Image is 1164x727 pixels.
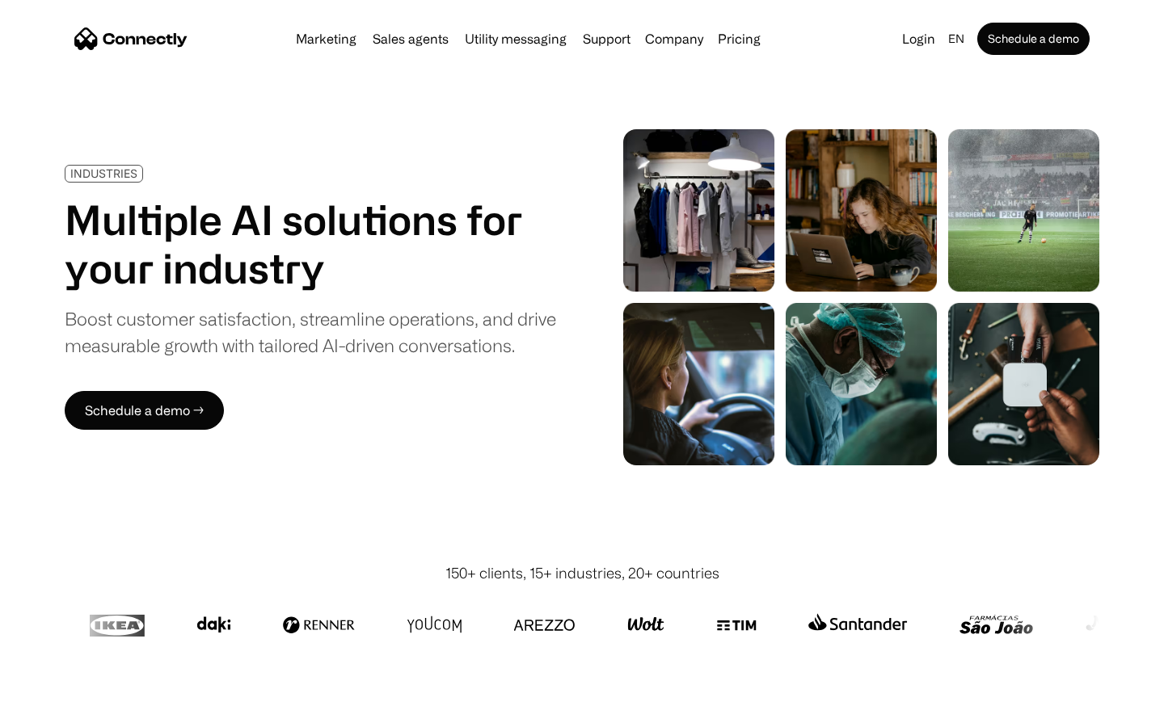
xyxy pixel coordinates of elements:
ul: Language list [32,699,97,721]
a: Support [576,32,637,45]
a: Schedule a demo → [65,391,224,430]
a: Sales agents [366,32,455,45]
a: home [74,27,188,51]
h1: Multiple AI solutions for your industry [65,195,556,292]
div: en [942,27,974,50]
a: Schedule a demo [977,23,1090,55]
a: Marketing [289,32,363,45]
a: Login [896,27,942,50]
div: en [948,27,964,50]
a: Pricing [711,32,767,45]
div: INDUSTRIES [70,167,137,179]
div: Company [640,27,708,50]
div: 150+ clients, 15+ industries, 20+ countries [445,562,719,584]
aside: Language selected: English [16,697,97,721]
a: Utility messaging [458,32,573,45]
div: Boost customer satisfaction, streamline operations, and drive measurable growth with tailored AI-... [65,305,556,359]
div: Company [645,27,703,50]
